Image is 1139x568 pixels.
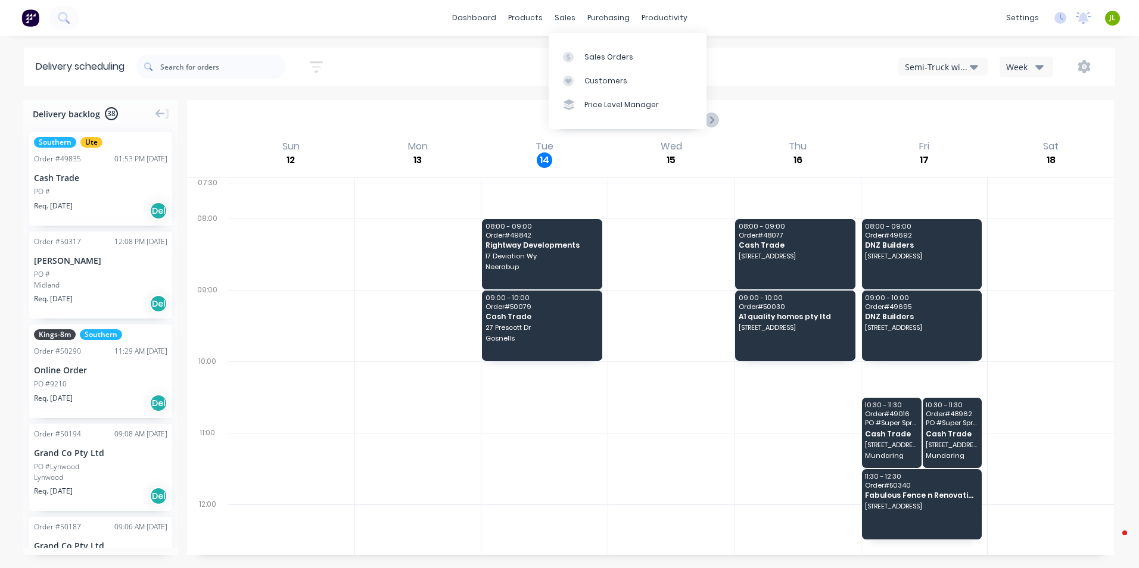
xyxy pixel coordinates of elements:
[502,9,549,27] div: products
[187,211,228,283] div: 08:00
[34,236,81,247] div: Order # 50317
[410,152,425,168] div: 13
[865,482,977,489] span: Order # 50340
[790,152,805,168] div: 16
[279,141,303,152] div: Sun
[865,294,977,301] span: 09:00 - 10:00
[34,329,76,340] span: Kings-8m
[486,303,597,310] span: Order # 50079
[114,154,167,164] div: 01:53 PM [DATE]
[549,93,707,117] a: Price Level Manager
[739,241,851,249] span: Cash Trade
[739,232,851,239] span: Order # 48077
[739,313,851,320] span: A1 quality homes pty ltd
[549,45,707,68] a: Sales Orders
[34,269,50,280] div: PO #
[865,252,977,260] span: [STREET_ADDRESS]
[486,223,597,230] span: 08:00 - 09:00
[865,313,977,320] span: DNZ Builders
[865,303,977,310] span: Order # 49695
[34,171,167,184] div: Cash Trade
[187,283,228,354] div: 09:00
[34,201,73,211] span: Req. [DATE]
[926,401,978,408] span: 10:30 - 11:30
[114,236,167,247] div: 12:08 PM [DATE]
[1098,528,1127,556] iframe: Intercom live chat
[486,232,597,239] span: Order # 49842
[34,186,50,197] div: PO #
[739,324,851,331] span: [STREET_ADDRESS]
[926,410,978,417] span: Order # 48962
[739,294,851,301] span: 09:00 - 10:00
[150,202,167,220] div: Del
[549,9,581,27] div: sales
[905,61,970,73] div: Semi-Truck with Hiab
[34,429,81,439] div: Order # 50194
[865,241,977,249] span: DNZ Builders
[1000,9,1045,27] div: settings
[33,108,100,120] span: Delivery backlog
[150,394,167,412] div: Del
[636,9,693,27] div: productivity
[486,335,597,342] span: Gosnells
[532,141,557,152] div: Tue
[1006,61,1041,73] div: Week
[34,379,67,389] div: PO #9210
[160,55,285,79] input: Search for orders
[865,419,917,426] span: PO # Super Spray - 8310
[898,58,988,76] button: Semi-Truck with Hiab
[34,154,81,164] div: Order # 49835
[34,254,167,267] div: [PERSON_NAME]
[34,461,79,472] div: PO #Lynwood
[926,419,978,426] span: PO # Super Spray - 8310
[114,429,167,439] div: 09:08 AM [DATE]
[283,152,298,168] div: 12
[187,426,228,497] div: 11:00
[150,487,167,505] div: Del
[80,137,102,148] span: Ute
[486,313,597,320] span: Cash Trade
[34,472,167,483] div: Lynwood
[34,539,167,552] div: Grand Co Pty Ltd
[446,9,502,27] a: dashboard
[865,401,917,408] span: 10:30 - 11:30
[739,303,851,310] span: Order # 50030
[34,522,81,532] div: Order # 50187
[865,232,977,239] span: Order # 49692
[916,141,933,152] div: Fri
[537,152,552,168] div: 14
[664,152,679,168] div: 15
[80,329,122,340] span: Southern
[1000,57,1053,77] button: Week
[486,324,597,331] span: 27 Prescott Dr
[150,295,167,313] div: Del
[865,491,977,499] span: Fabulous Fence n Renovation
[1109,13,1116,23] span: JL
[486,294,597,301] span: 09:00 - 10:00
[404,141,431,152] div: Mon
[865,503,977,510] span: [STREET_ADDRESS]
[926,430,978,438] span: Cash Trade
[1043,152,1059,168] div: 18
[917,152,932,168] div: 17
[114,346,167,357] div: 11:29 AM [DATE]
[34,447,167,459] div: Grand Co Pty Ltd
[34,346,81,357] div: Order # 50290
[486,241,597,249] span: Rightway Developments
[34,364,167,376] div: Online Order
[785,141,810,152] div: Thu
[865,223,977,230] span: 08:00 - 09:00
[584,52,633,63] div: Sales Orders
[187,176,228,211] div: 07:30
[486,263,597,270] span: Neerabup
[34,280,167,291] div: Midland
[1040,141,1062,152] div: Sat
[34,486,73,497] span: Req. [DATE]
[24,48,136,86] div: Delivery scheduling
[865,324,977,331] span: [STREET_ADDRESS]
[486,252,597,260] span: 17 Deviation Wy
[865,473,977,480] span: 11:30 - 12:30
[739,223,851,230] span: 08:00 - 09:00
[865,452,917,459] span: Mundaring
[865,430,917,438] span: Cash Trade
